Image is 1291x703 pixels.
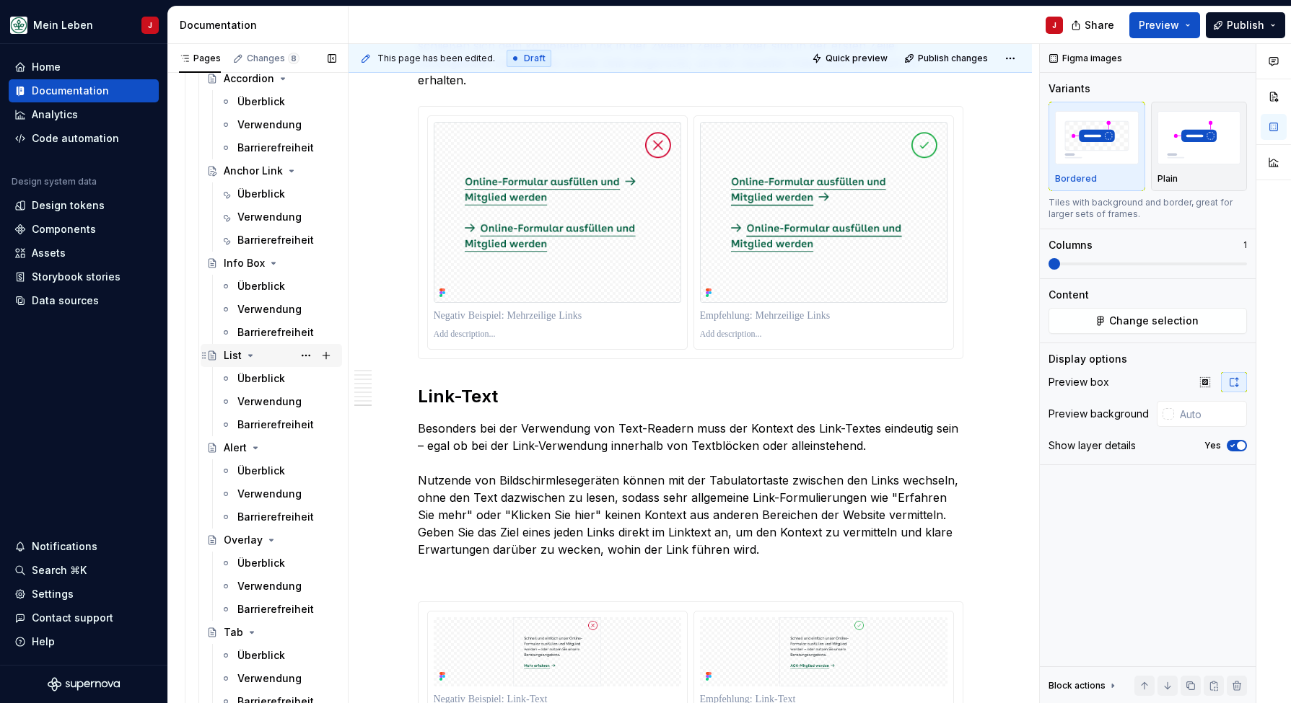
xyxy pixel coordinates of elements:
span: Publish [1227,18,1264,32]
button: Change selection [1049,308,1247,334]
div: Storybook stories [32,270,121,284]
div: Data sources [32,293,99,308]
a: Verwendung [214,205,342,229]
button: Publish changes [900,48,994,68]
button: Preview [1129,12,1200,38]
div: Verwendung [237,210,302,224]
div: Block actions [1049,680,1106,691]
a: Design tokens [9,194,159,217]
div: Überblick [237,187,285,201]
button: Contact support [9,606,159,629]
div: Help [32,635,55,649]
a: Barrierefreiheit [214,321,342,344]
img: placeholder [1157,111,1241,164]
div: Overlay [224,533,263,547]
a: Anchor Link [201,159,342,182]
div: Barrierefreiheit [237,325,314,340]
div: Verwendung [237,671,302,686]
a: Components [9,218,159,241]
div: Barrierefreiheit [237,233,314,247]
a: Verwendung [214,482,342,505]
span: Draft [524,53,546,64]
div: Anchor Link [224,164,283,178]
a: Barrierefreiheit [214,505,342,529]
button: Help [9,630,159,653]
div: Überblick [237,648,285,663]
p: Bordered [1055,173,1097,185]
div: Accordion [224,71,274,86]
div: Barrierefreiheit [237,141,314,155]
div: Home [32,60,61,74]
a: Überblick [214,275,342,298]
div: Barrierefreiheit [237,510,314,524]
div: Documentation [180,18,342,32]
div: Notifications [32,539,97,554]
div: Design system data [12,176,97,187]
a: Verwendung [214,575,342,598]
button: Notifications [9,535,159,558]
a: Data sources [9,289,159,312]
div: Tiles with background and border, great for larger sets of frames. [1049,197,1247,220]
button: Quick preview [808,48,894,68]
p: Besonders bei der Verwendung von Text-Readern muss der Kontext des Link-Textes eindeutig sein – e... [418,420,963,558]
a: Überblick [214,367,342,390]
a: Überblick [214,459,342,482]
input: Auto [1174,401,1247,427]
div: Alert [224,441,247,455]
div: Preview box [1049,375,1109,389]
div: Show layer details [1049,438,1136,453]
button: Publish [1206,12,1285,38]
a: Accordion [201,67,342,90]
div: Design tokens [32,198,105,213]
div: Tab [224,625,243,640]
a: Verwendung [214,667,342,690]
div: Code automation [32,131,119,146]
svg: Supernova Logo [48,677,120,691]
div: Content [1049,288,1089,302]
div: Variants [1049,81,1090,96]
a: Überblick [214,182,342,205]
div: Changes [247,53,299,64]
div: Contact support [32,611,113,625]
div: Verwendung [237,118,302,132]
div: Info Box [224,256,265,270]
button: Mein LebenJ [3,9,165,40]
span: Quick preview [826,53,888,64]
div: Assets [32,246,66,260]
div: List [224,348,242,363]
span: Share [1085,18,1114,32]
a: Verwendung [214,390,342,413]
div: Barrierefreiheit [237,602,314,616]
a: Alert [201,436,342,459]
div: Analytics [32,107,78,122]
a: Barrierefreiheit [214,136,342,159]
div: Columns [1049,238,1093,252]
a: Storybook stories [9,265,159,288]
div: Settings [32,587,74,601]
div: J [1052,19,1056,31]
h2: Link-Text [418,385,963,408]
a: Barrierefreiheit [214,598,342,621]
div: Components [32,222,96,236]
div: Display options [1049,352,1127,366]
div: Documentation [32,84,109,98]
label: Yes [1204,440,1221,451]
button: placeholderBordered [1049,102,1145,191]
div: Mein Leben [33,18,93,32]
div: Barrierefreiheit [237,417,314,432]
div: Block actions [1049,676,1119,696]
a: Settings [9,583,159,606]
div: Überblick [237,94,285,109]
div: Verwendung [237,302,302,317]
a: Barrierefreiheit [214,229,342,252]
div: Search ⌘K [32,563,87,578]
p: Plain [1157,173,1178,185]
a: Tab [201,621,342,644]
a: Documentation [9,79,159,102]
a: Assets [9,242,159,265]
a: Analytics [9,103,159,126]
div: Verwendung [237,487,302,501]
div: Pages [179,53,221,64]
a: Überblick [214,644,342,667]
div: Überblick [237,556,285,570]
